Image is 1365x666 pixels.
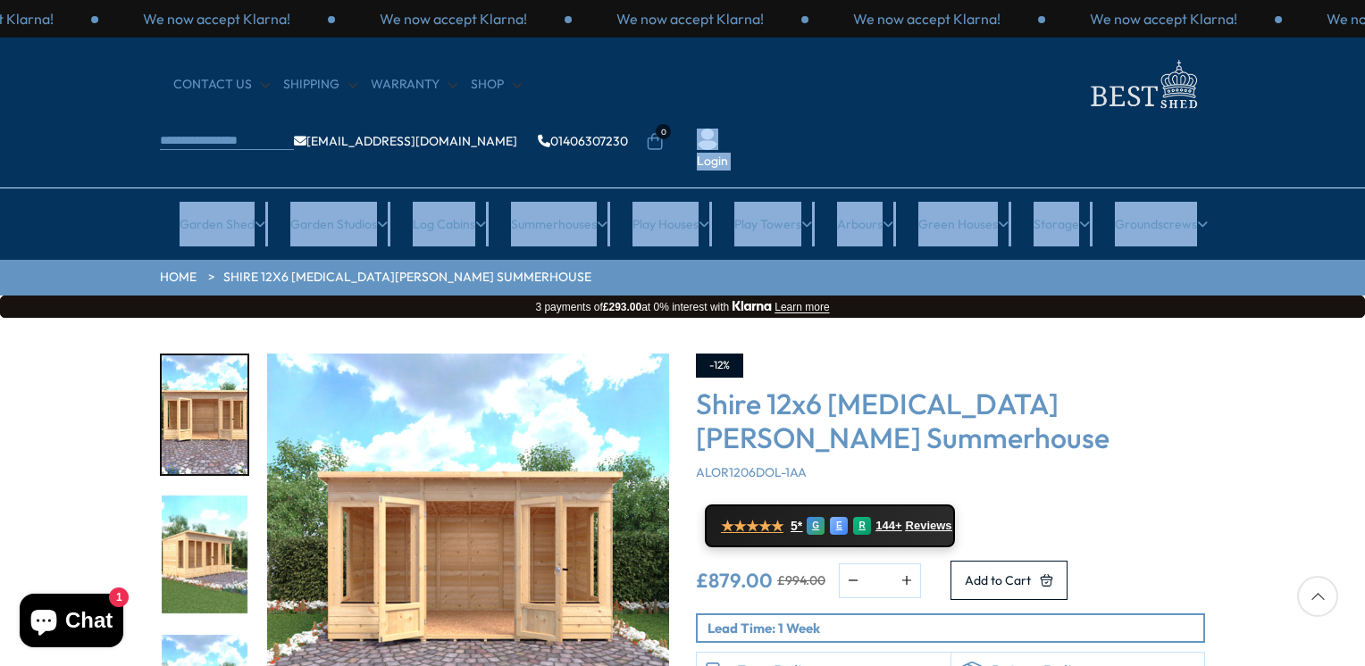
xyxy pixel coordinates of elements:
[413,202,486,246] a: Log Cabins
[162,495,247,614] img: Alora12x6_GARDEN_LH_200x200.jpg
[965,574,1031,587] span: Add to Cart
[223,269,591,287] a: Shire 12x6 [MEDICAL_DATA][PERSON_NAME] Summerhouse
[906,519,952,533] span: Reviews
[380,9,527,29] p: We now accept Klarna!
[335,9,572,29] div: 1 / 3
[696,464,807,480] span: ALOR1206DOL-1AA
[696,387,1205,455] h3: Shire 12x6 [MEDICAL_DATA][PERSON_NAME] Summerhouse
[1080,55,1205,113] img: logo
[807,517,825,535] div: G
[777,574,825,587] del: £994.00
[98,9,335,29] div: 3 / 3
[656,124,671,139] span: 0
[837,202,893,246] a: Arbours
[875,519,901,533] span: 144+
[697,153,728,171] a: Login
[290,202,388,246] a: Garden Studios
[162,355,247,474] img: Alora12x6_GARDEN_FRONT_OPEN_200x200.jpg
[160,354,249,476] div: 1 / 9
[705,504,955,547] a: ★★★★★ 5* G E R 144+ Reviews
[180,202,265,246] a: Garden Shed
[14,594,129,652] inbox-online-store-chat: Shopify online store chat
[697,129,718,150] img: User Icon
[538,135,628,147] a: 01406307230
[511,202,607,246] a: Summerhouses
[283,76,357,94] a: Shipping
[371,76,457,94] a: Warranty
[160,269,197,287] a: HOME
[696,570,773,590] ins: £879.00
[1115,202,1208,246] a: Groundscrews
[646,133,664,151] a: 0
[173,76,270,94] a: CONTACT US
[830,517,848,535] div: E
[632,202,709,246] a: Play Houses
[918,202,1009,246] a: Green Houses
[721,518,783,535] span: ★★★★★
[471,76,522,94] a: Shop
[1045,9,1282,29] div: 1 / 3
[1090,9,1237,29] p: We now accept Klarna!
[853,9,1001,29] p: We now accept Klarna!
[616,9,764,29] p: We now accept Klarna!
[696,354,743,378] div: -12%
[853,517,871,535] div: R
[808,9,1045,29] div: 3 / 3
[734,202,812,246] a: Play Towers
[572,9,808,29] div: 2 / 3
[143,9,290,29] p: We now accept Klarna!
[950,561,1068,600] button: Add to Cart
[1034,202,1090,246] a: Storage
[160,494,249,616] div: 2 / 9
[294,135,517,147] a: [EMAIL_ADDRESS][DOMAIN_NAME]
[708,619,1203,637] p: Lead Time: 1 Week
